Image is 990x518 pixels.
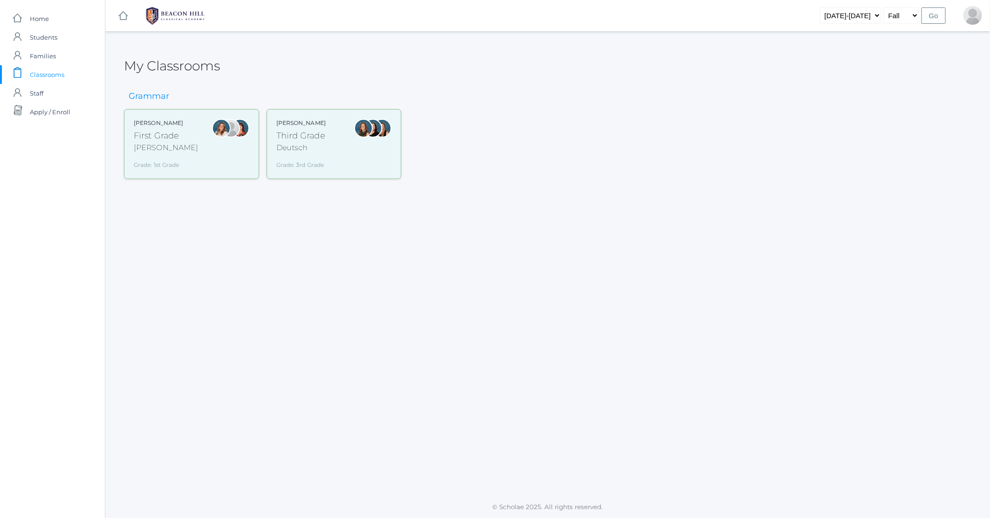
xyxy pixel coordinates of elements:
span: Staff [30,84,43,103]
div: Liv Barber [212,119,231,138]
div: Heather Wallock [231,119,249,138]
p: © Scholae 2025. All rights reserved. [105,502,990,511]
h2: My Classrooms [124,59,220,73]
div: Grade: 1st Grade [134,157,198,169]
div: [PERSON_NAME] [276,119,326,127]
span: Students [30,28,57,47]
span: Classrooms [30,65,64,84]
div: Andrea Deutsch [354,119,373,138]
div: Third Grade [276,130,326,142]
img: 1_BHCALogos-05.png [140,4,210,28]
div: Katie Watters [364,119,382,138]
div: Katelyn Doss [963,6,982,25]
div: Juliana Fowler [373,119,392,138]
div: [PERSON_NAME] [134,142,198,153]
input: Go [921,7,946,24]
div: First Grade [134,130,198,142]
div: Grade: 3rd Grade [276,157,326,169]
h3: Grammar [124,92,174,101]
div: Jaimie Watson [221,119,240,138]
div: Deutsch [276,142,326,153]
span: Home [30,9,49,28]
span: Apply / Enroll [30,103,70,121]
span: Families [30,47,56,65]
div: [PERSON_NAME] [134,119,198,127]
